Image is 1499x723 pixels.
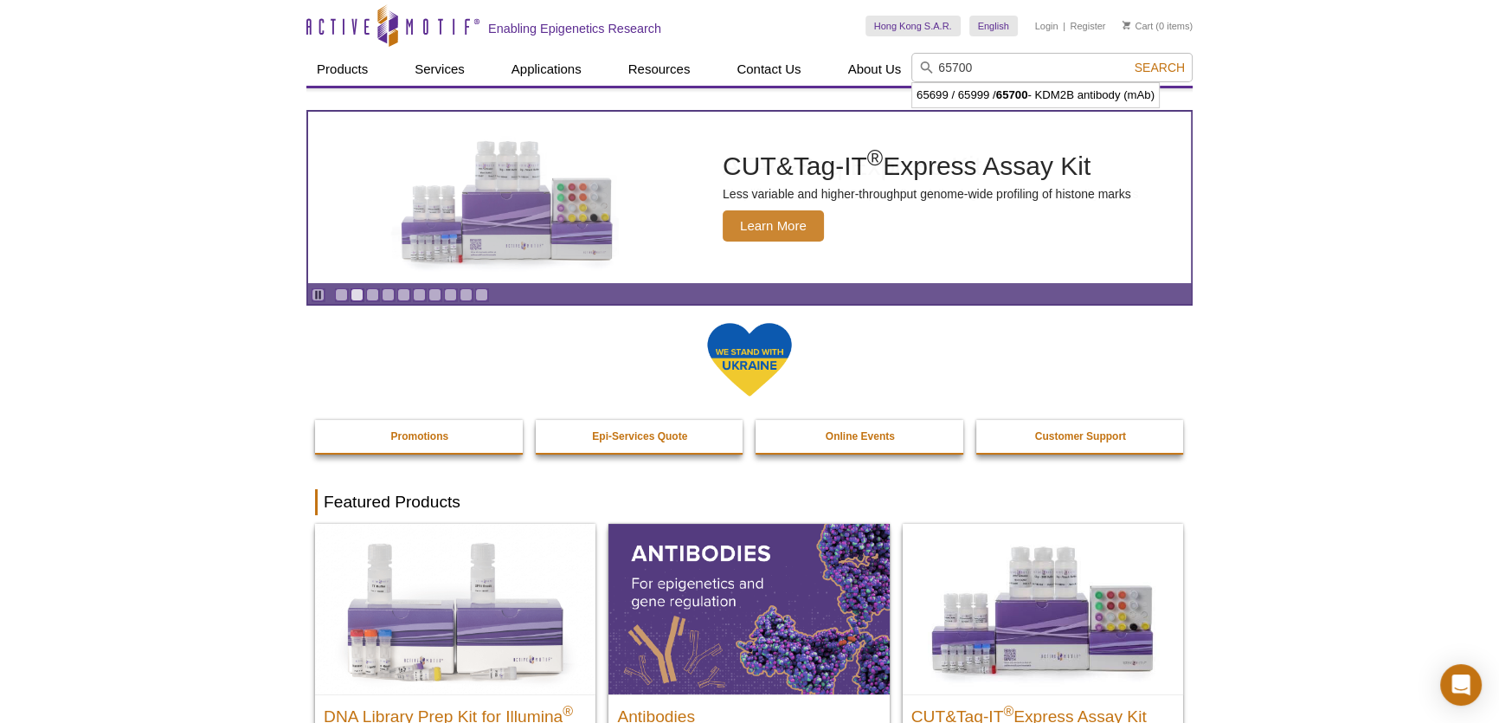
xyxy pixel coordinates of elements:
[865,16,961,36] a: Hong Kong S.A.R.
[413,288,426,301] a: Go to slide 6
[706,321,793,398] img: We Stand With Ukraine
[912,83,1159,107] li: 65699 / 65999 / - KDM2B antibody (mAb)
[1003,703,1013,718] sup: ®
[1063,16,1065,36] li: |
[1129,60,1190,75] button: Search
[1123,21,1130,29] img: Your Cart
[397,288,410,301] a: Go to slide 5
[536,420,745,453] a: Epi-Services Quote
[335,288,348,301] a: Go to slide 1
[726,53,811,86] a: Contact Us
[592,430,687,442] strong: Epi-Services Quote
[315,524,595,694] img: DNA Library Prep Kit for Illumina
[382,288,395,301] a: Go to slide 4
[618,53,701,86] a: Resources
[315,420,524,453] a: Promotions
[867,145,883,170] sup: ®
[1035,20,1058,32] a: Login
[996,88,1028,101] strong: 65700
[723,153,1131,179] h2: CUT&Tag-IT Express Assay Kit
[488,21,661,36] h2: Enabling Epigenetics Research
[838,53,912,86] a: About Us
[756,420,965,453] a: Online Events
[1135,61,1185,74] span: Search
[826,430,895,442] strong: Online Events
[475,288,488,301] a: Go to slide 10
[390,430,448,442] strong: Promotions
[404,53,475,86] a: Services
[312,288,325,301] a: Toggle autoplay
[723,210,824,242] span: Learn More
[1035,430,1126,442] strong: Customer Support
[460,288,473,301] a: Go to slide 9
[1440,664,1482,706] div: Open Intercom Messenger
[308,112,1191,283] article: CUT&Tag-IT Express Assay Kit
[1123,16,1193,36] li: (0 items)
[364,102,650,293] img: CUT&Tag-IT Express Assay Kit
[723,186,1131,202] p: Less variable and higher-throughput genome-wide profiling of histone marks
[1123,20,1153,32] a: Cart
[563,703,573,718] sup: ®
[444,288,457,301] a: Go to slide 8
[428,288,441,301] a: Go to slide 7
[315,489,1184,515] h2: Featured Products
[1070,20,1105,32] a: Register
[608,524,889,694] img: All Antibodies
[976,420,1186,453] a: Customer Support
[911,53,1193,82] input: Keyword, Cat. No.
[969,16,1018,36] a: English
[366,288,379,301] a: Go to slide 3
[351,288,363,301] a: Go to slide 2
[501,53,592,86] a: Applications
[308,112,1191,283] a: CUT&Tag-IT Express Assay Kit CUT&Tag-IT®Express Assay Kit Less variable and higher-throughput gen...
[306,53,378,86] a: Products
[903,524,1183,694] img: CUT&Tag-IT® Express Assay Kit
